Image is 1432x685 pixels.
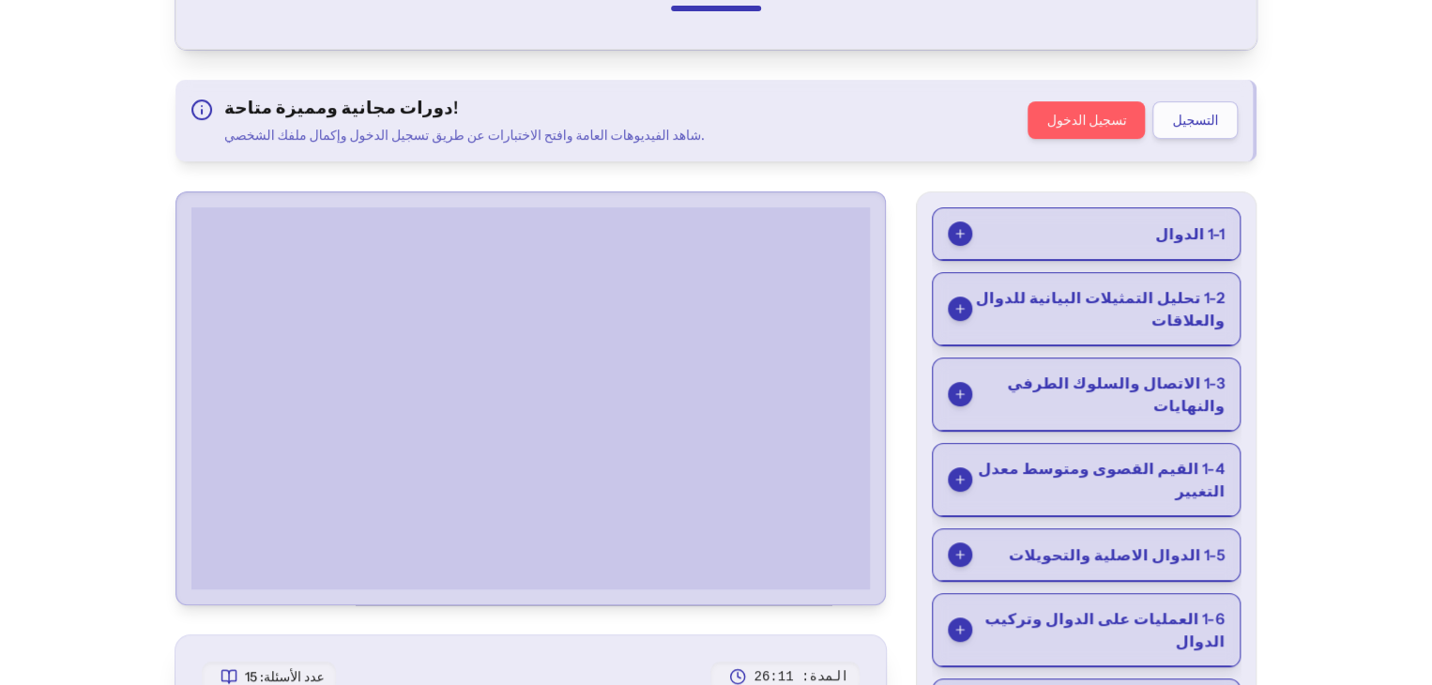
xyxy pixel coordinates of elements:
[933,208,1240,260] button: 1-1 الدوال
[933,529,1240,581] button: 1-5 الدوال الاصلية والتحويلات
[972,286,1225,331] span: 1-2 تحليل التمثيلات البيانية للدوال والعلاقات
[1152,101,1238,139] button: التسجيل
[933,273,1240,345] button: 1-2 تحليل التمثيلات البيانية للدوال والعلاقات
[972,607,1225,652] span: 1-6 العمليات على الدوال وتركيب الدوال
[972,372,1225,417] span: 1-3 الاتصال والسلوك الطرفي والنهايات
[933,594,1240,666] button: 1-6 العمليات على الدوال وتركيب الدوال
[224,95,705,121] h3: دورات مجانية ومميزة متاحة!
[224,125,705,146] p: شاهد الفيديوهات العامة وافتح الاختبارات عن طريق تسجيل الدخول وإكمال ملفك الشخصي.
[933,358,1240,431] button: 1-3 الاتصال والسلوك الطرفي والنهايات
[1028,101,1145,139] button: تسجيل الدخول
[933,444,1240,516] button: 1-4 القيم القصوى ومتوسط معدل التغيير
[972,457,1225,502] span: 1-4 القيم القصوى ومتوسط معدل التغيير
[1009,543,1225,566] span: 1-5 الدوال الاصلية والتحويلات
[1155,222,1225,245] span: 1-1 الدوال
